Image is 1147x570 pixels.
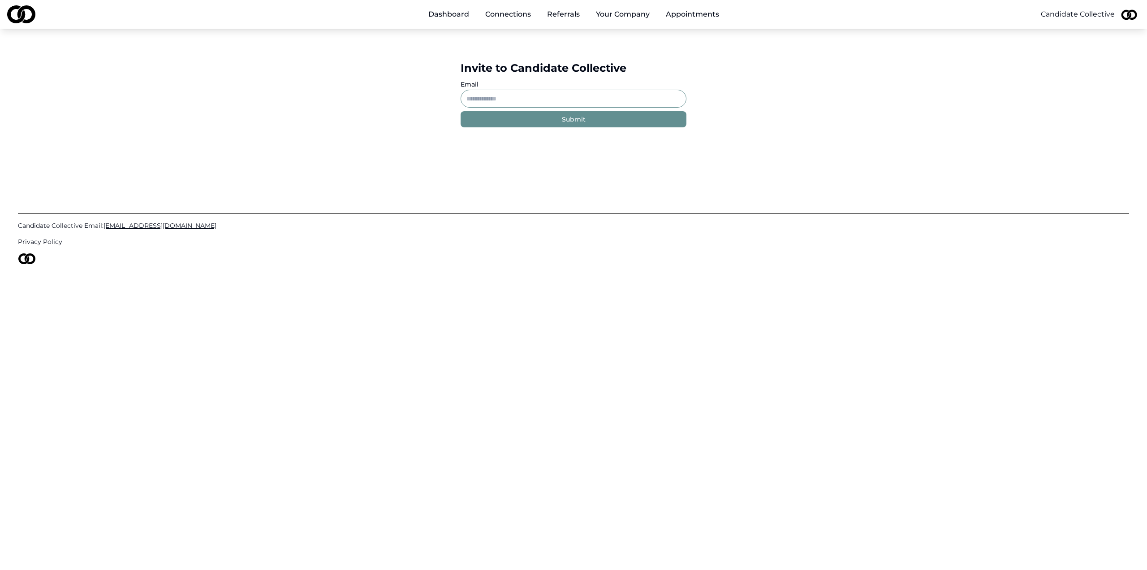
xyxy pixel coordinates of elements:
[461,61,686,75] div: Invite to Candidate Collective
[461,80,479,88] label: Email
[1041,9,1115,20] button: Candidate Collective
[659,5,726,23] a: Appointments
[461,111,686,127] button: Submit
[18,253,36,264] img: logo
[103,222,216,230] span: [EMAIL_ADDRESS][DOMAIN_NAME]
[1118,4,1140,25] img: 126d1970-4131-4eca-9e04-994076d8ae71-2-profile_picture.jpeg
[18,221,1129,230] a: Candidate Collective Email:[EMAIL_ADDRESS][DOMAIN_NAME]
[7,5,35,23] img: logo
[18,237,1129,246] a: Privacy Policy
[589,5,657,23] button: Your Company
[478,5,538,23] a: Connections
[421,5,476,23] a: Dashboard
[421,5,726,23] nav: Main
[540,5,587,23] a: Referrals
[562,115,586,124] div: Submit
